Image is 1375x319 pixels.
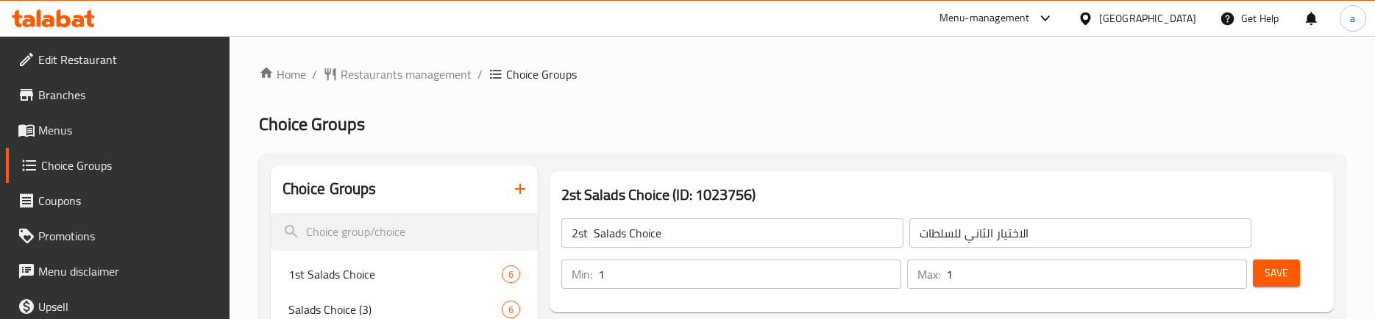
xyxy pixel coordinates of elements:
span: Save [1265,264,1288,282]
a: Branches [6,77,230,112]
span: Choice Groups [41,157,218,174]
span: Branches [38,86,218,104]
a: Choice Groups [6,148,230,183]
span: 6 [502,268,519,282]
div: [GEOGRAPHIC_DATA] [1099,10,1196,26]
span: Choice Groups [259,107,365,140]
div: Choices [502,301,520,318]
li: / [312,65,317,83]
h3: 2st Salads Choice (ID: 1023756) [561,183,1322,207]
span: Salads Choice (3) [288,301,502,318]
a: Coupons [6,183,230,218]
a: Promotions [6,218,230,254]
span: Menus [38,121,218,139]
span: a [1350,10,1355,26]
nav: breadcrumb [259,65,1346,83]
div: 1st Salads Choice6 [271,257,538,292]
span: Coupons [38,192,218,209]
span: 1st Salads Choice [288,265,502,283]
span: Choice Groups [506,65,577,83]
span: Promotions [38,227,218,245]
h2: Choice Groups [283,178,377,200]
span: Edit Restaurant [38,51,218,68]
div: Menu-management [939,10,1030,27]
div: Choices [502,265,520,283]
a: Menus [6,112,230,148]
a: Restaurants management [323,65,472,83]
p: Max: [917,265,940,283]
input: search [271,213,538,251]
button: Save [1253,259,1300,287]
a: Edit Restaurant [6,42,230,77]
span: Restaurants management [341,65,472,83]
li: / [477,65,483,83]
a: Home [259,65,306,83]
span: Upsell [38,298,218,315]
span: 6 [502,303,519,317]
span: Menu disclaimer [38,262,218,280]
p: Min: [572,265,592,283]
a: Menu disclaimer [6,254,230,289]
